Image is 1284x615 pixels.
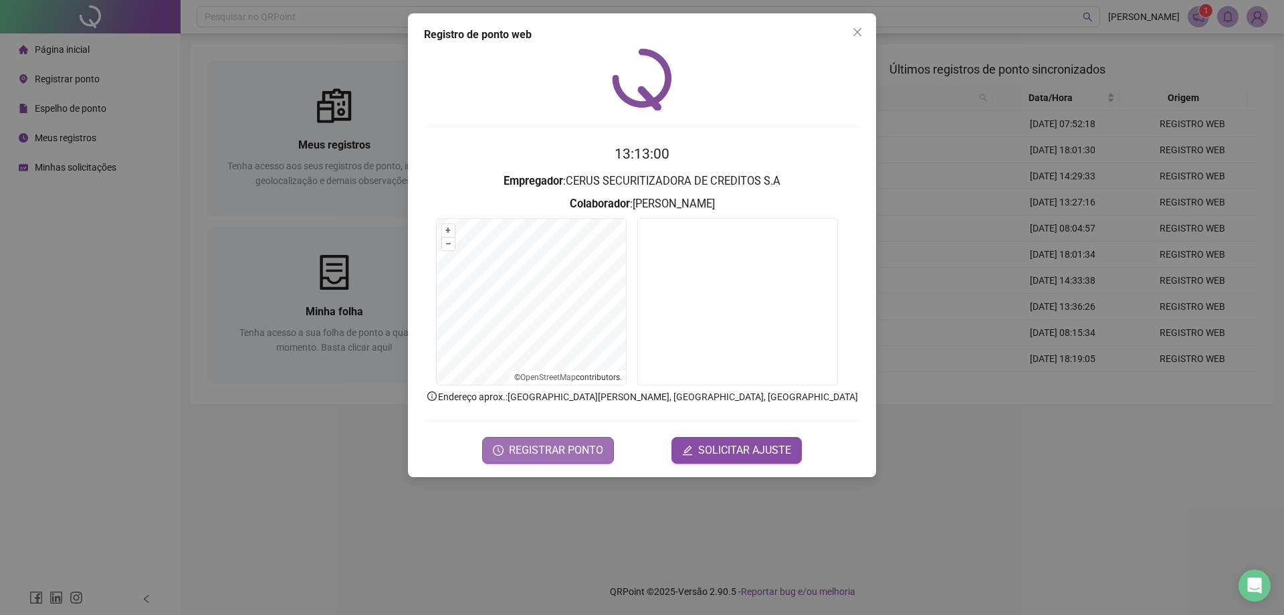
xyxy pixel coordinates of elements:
div: Open Intercom Messenger [1239,569,1271,602]
p: Endereço aprox. : [GEOGRAPHIC_DATA][PERSON_NAME], [GEOGRAPHIC_DATA], [GEOGRAPHIC_DATA] [424,389,860,404]
strong: Colaborador [570,197,630,210]
h3: : CERUS SECURITIZADORA DE CREDITOS S.A [424,173,860,190]
button: editSOLICITAR AJUSTE [671,437,802,464]
li: © contributors. [514,373,622,382]
strong: Empregador [504,175,563,187]
span: clock-circle [493,445,504,456]
a: OpenStreetMap [520,373,576,382]
span: close [852,27,863,37]
button: REGISTRAR PONTO [482,437,614,464]
time: 13:13:00 [615,146,669,162]
img: QRPoint [612,48,672,110]
button: Close [847,21,868,43]
h3: : [PERSON_NAME] [424,195,860,213]
span: edit [682,445,693,456]
span: SOLICITAR AJUSTE [698,442,791,458]
button: + [442,224,455,237]
span: REGISTRAR PONTO [509,442,603,458]
span: info-circle [426,390,438,402]
button: – [442,238,455,250]
div: Registro de ponto web [424,27,860,43]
